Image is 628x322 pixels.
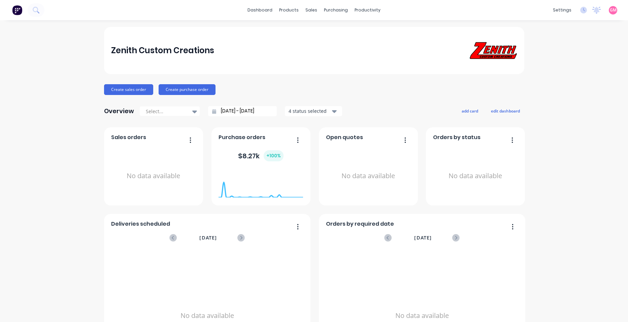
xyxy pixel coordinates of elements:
span: Open quotes [326,133,363,141]
button: 4 status selected [285,106,342,116]
img: Factory [12,5,22,15]
img: Zenith Custom Creations [470,42,517,59]
span: Sales orders [111,133,146,141]
button: edit dashboard [487,106,524,115]
div: settings [550,5,575,15]
div: No data available [326,144,410,208]
span: GM [610,7,617,13]
span: [DATE] [414,234,432,241]
div: productivity [351,5,384,15]
button: Create purchase order [159,84,216,95]
div: products [276,5,302,15]
div: No data available [111,144,196,208]
div: purchasing [321,5,351,15]
button: Create sales order [104,84,153,95]
div: + 100 % [264,150,284,161]
span: Orders by status [433,133,481,141]
span: Deliveries scheduled [111,220,170,228]
span: [DATE] [199,234,217,241]
div: sales [302,5,321,15]
span: Purchase orders [219,133,265,141]
div: Zenith Custom Creations [111,44,214,57]
a: dashboard [244,5,276,15]
button: add card [457,106,483,115]
span: Orders by required date [326,220,394,228]
div: Overview [104,104,134,118]
div: $ 8.27k [238,150,284,161]
div: 4 status selected [289,107,331,115]
div: No data available [433,144,518,208]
